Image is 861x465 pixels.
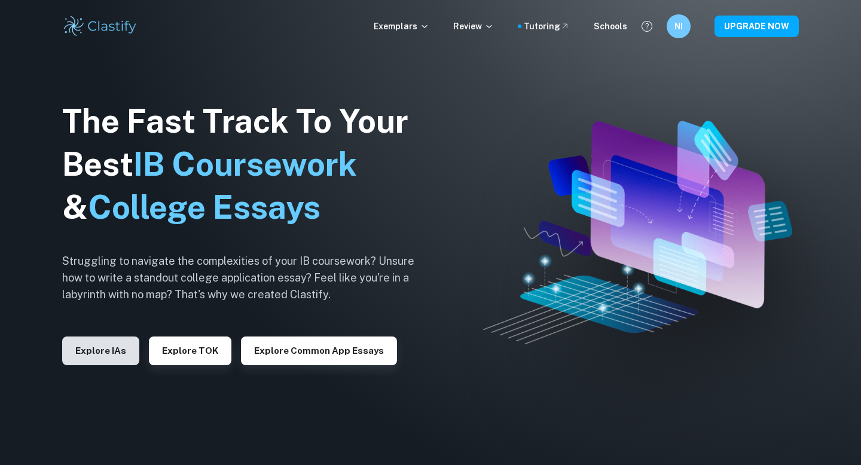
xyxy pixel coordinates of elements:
[374,20,429,33] p: Exemplars
[715,16,799,37] button: UPGRADE NOW
[637,16,657,36] button: Help and Feedback
[62,100,433,229] h1: The Fast Track To Your Best &
[483,121,792,344] img: Clastify hero
[524,20,570,33] a: Tutoring
[672,20,686,33] h6: NI
[241,344,397,356] a: Explore Common App essays
[133,145,357,183] span: IB Coursework
[62,336,139,365] button: Explore IAs
[453,20,494,33] p: Review
[594,20,627,33] a: Schools
[62,344,139,356] a: Explore IAs
[149,336,231,365] button: Explore TOK
[62,253,433,303] h6: Struggling to navigate the complexities of your IB coursework? Unsure how to write a standout col...
[88,188,320,226] span: College Essays
[667,14,691,38] button: NI
[149,344,231,356] a: Explore TOK
[241,336,397,365] button: Explore Common App essays
[62,14,138,38] img: Clastify logo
